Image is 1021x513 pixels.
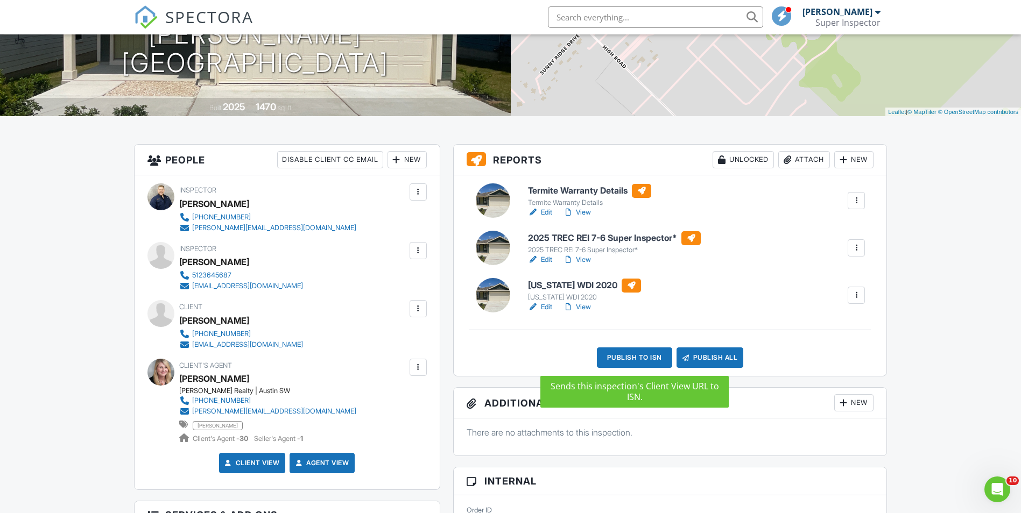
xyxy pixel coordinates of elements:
div: 2025 [223,101,245,112]
div: [EMAIL_ADDRESS][DOMAIN_NAME] [192,340,303,349]
div: [PERSON_NAME][EMAIL_ADDRESS][DOMAIN_NAME] [192,224,356,232]
a: © MapTiler [907,109,936,115]
div: Disable Client CC Email [277,151,383,168]
h6: 2025 TREC REI 7-6 Super Inspector* [528,231,701,245]
span: 10 [1006,476,1019,485]
a: Termite Warranty Details Termite Warranty Details [528,184,651,208]
img: The Best Home Inspection Software - Spectora [134,5,158,29]
span: Seller's Agent - [254,434,303,443]
a: [EMAIL_ADDRESS][DOMAIN_NAME] [179,281,303,291]
div: [PERSON_NAME] [179,370,249,387]
div: New [388,151,427,168]
div: [PERSON_NAME] Realty | Austin SW [179,387,365,395]
a: SPECTORA [134,15,254,37]
strong: 30 [240,434,248,443]
strong: 1 [300,434,303,443]
span: Client's Agent - [193,434,250,443]
h3: Reports [454,145,887,175]
div: 2025 TREC REI 7-6 Super Inspector* [528,246,701,254]
span: Client's Agent [179,361,232,369]
a: [PHONE_NUMBER] [179,212,356,223]
div: New [834,151,874,168]
a: Client View [223,458,280,468]
a: [US_STATE] WDI 2020 [US_STATE] WDI 2020 [528,279,641,302]
a: [PHONE_NUMBER] [179,329,303,339]
a: Agent View [293,458,349,468]
div: 5123645687 [192,271,231,280]
a: [PERSON_NAME][EMAIL_ADDRESS][DOMAIN_NAME] [179,223,356,233]
a: View [563,302,591,312]
h6: Termite Warranty Details [528,184,651,198]
span: Built [209,104,221,112]
a: [EMAIL_ADDRESS][DOMAIN_NAME] [179,339,303,350]
div: Publish All [677,347,744,368]
h6: [US_STATE] WDI 2020 [528,279,641,293]
div: [PERSON_NAME] [179,196,249,212]
span: Inspector [179,186,216,194]
div: [PHONE_NUMBER] [192,396,251,405]
span: [PERSON_NAME] [193,421,243,430]
span: Inspector [179,245,216,253]
a: View [563,254,591,265]
a: Edit [528,302,552,312]
span: SPECTORA [165,5,254,28]
a: 2025 TREC REI 7-6 Super Inspector* 2025 TREC REI 7-6 Super Inspector* [528,231,701,255]
a: Leaflet [888,109,906,115]
h3: Additional Documents [454,388,887,418]
a: Edit [528,207,552,218]
a: [PHONE_NUMBER] [179,395,356,406]
span: Client [179,303,202,311]
div: [EMAIL_ADDRESS][DOMAIN_NAME] [192,282,303,290]
div: Super Inspector [815,17,881,28]
div: 1470 [256,101,276,112]
a: View [563,207,591,218]
div: New [834,394,874,411]
div: [PERSON_NAME] [179,312,249,329]
iframe: Intercom live chat [984,476,1010,502]
div: [PERSON_NAME] [802,6,872,17]
a: 5123645687 [179,270,303,281]
div: [PHONE_NUMBER] [192,330,251,338]
a: Edit [528,254,552,265]
h3: People [135,145,440,175]
div: Publish to ISN [597,347,672,368]
div: Termite Warranty Details [528,198,651,207]
input: Search everything... [548,6,763,28]
div: | [885,108,1021,117]
div: [US_STATE] WDI 2020 [528,293,641,302]
div: [PERSON_NAME] [179,254,249,270]
div: Attach [778,151,830,168]
a: © OpenStreetMap contributors [938,109,1018,115]
span: sq. ft. [278,104,293,112]
div: [PHONE_NUMBER] [192,213,251,222]
div: Unlocked [713,151,774,168]
div: [PERSON_NAME][EMAIL_ADDRESS][DOMAIN_NAME] [192,407,356,416]
p: There are no attachments to this inspection. [467,426,874,438]
a: [PERSON_NAME][EMAIL_ADDRESS][DOMAIN_NAME] [179,406,356,417]
h3: Internal [454,467,887,495]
